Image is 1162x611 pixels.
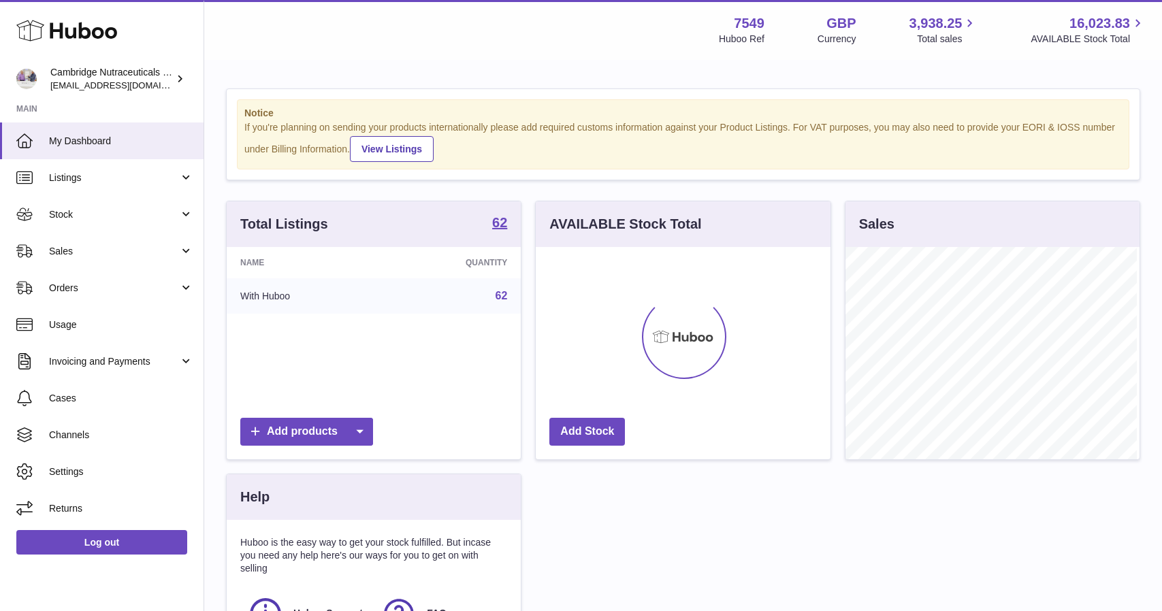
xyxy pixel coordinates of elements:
span: Orders [49,282,179,295]
h3: AVAILABLE Stock Total [549,215,701,233]
span: Sales [49,245,179,258]
span: Channels [49,429,193,442]
div: Cambridge Nutraceuticals Ltd [50,66,173,92]
h3: Help [240,488,270,506]
a: Log out [16,530,187,555]
span: My Dashboard [49,135,193,148]
a: Add Stock [549,418,625,446]
th: Quantity [382,247,521,278]
span: 3,938.25 [909,14,963,33]
span: Returns [49,502,193,515]
span: [EMAIL_ADDRESS][DOMAIN_NAME] [50,80,200,90]
span: Invoicing and Payments [49,355,179,368]
span: 16,023.83 [1069,14,1130,33]
span: Settings [49,465,193,478]
span: Total sales [917,33,978,46]
span: Stock [49,208,179,221]
a: View Listings [350,136,434,162]
p: Huboo is the easy way to get your stock fulfilled. But incase you need any help here's our ways f... [240,536,507,575]
img: qvc@camnutra.com [16,69,37,89]
a: 16,023.83 AVAILABLE Stock Total [1031,14,1146,46]
div: If you're planning on sending your products internationally please add required customs informati... [244,121,1122,162]
h3: Sales [859,215,894,233]
div: Huboo Ref [719,33,764,46]
strong: 7549 [734,14,764,33]
a: 62 [492,216,507,232]
a: Add products [240,418,373,446]
strong: 62 [492,216,507,229]
strong: GBP [826,14,856,33]
td: With Huboo [227,278,382,314]
span: Listings [49,171,179,184]
span: Cases [49,392,193,405]
h3: Total Listings [240,215,328,233]
div: Currency [818,33,856,46]
a: 62 [496,290,508,301]
a: 3,938.25 Total sales [909,14,978,46]
th: Name [227,247,382,278]
span: AVAILABLE Stock Total [1031,33,1146,46]
strong: Notice [244,107,1122,120]
span: Usage [49,318,193,331]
